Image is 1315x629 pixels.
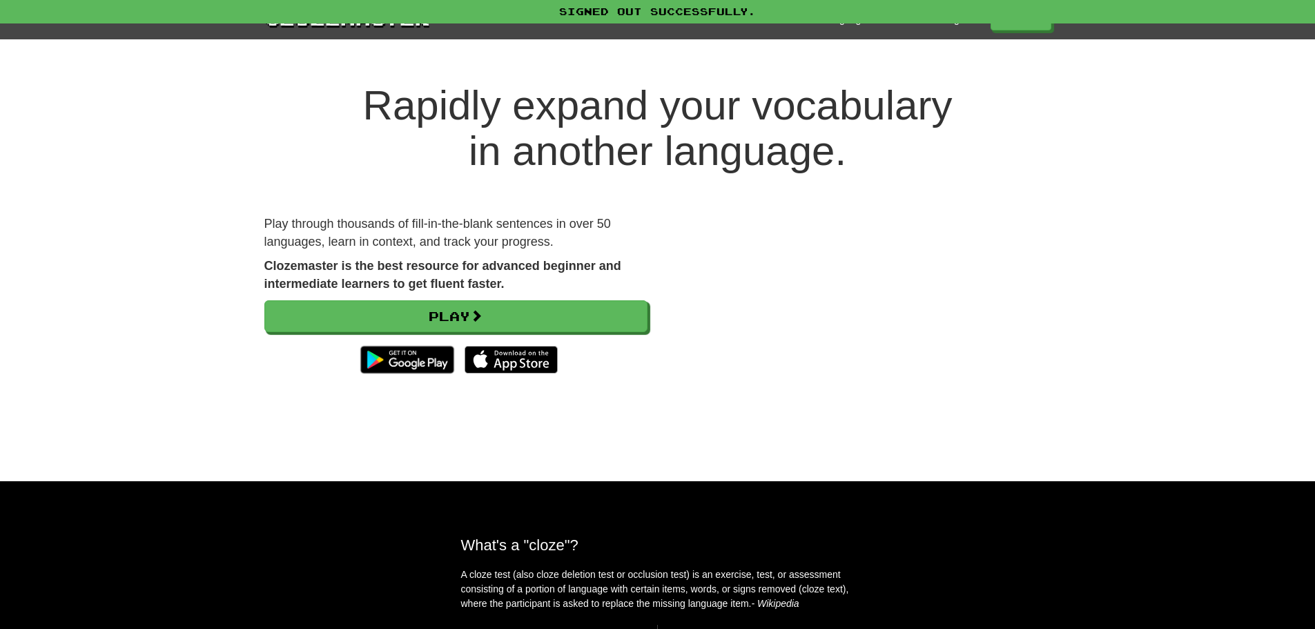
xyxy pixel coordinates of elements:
h2: What's a "cloze"? [461,536,855,554]
p: A cloze test (also cloze deletion test or occlusion test) is an exercise, test, or assessment con... [461,568,855,611]
strong: Clozemaster is the best resource for advanced beginner and intermediate learners to get fluent fa... [264,259,621,291]
em: - Wikipedia [752,598,799,609]
p: Play through thousands of fill-in-the-blank sentences in over 50 languages, learn in context, and... [264,215,647,251]
a: Play [264,300,647,332]
img: Get it on Google Play [353,339,460,380]
img: Download_on_the_App_Store_Badge_US-UK_135x40-25178aeef6eb6b83b96f5f2d004eda3bffbb37122de64afbaef7... [465,346,558,374]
